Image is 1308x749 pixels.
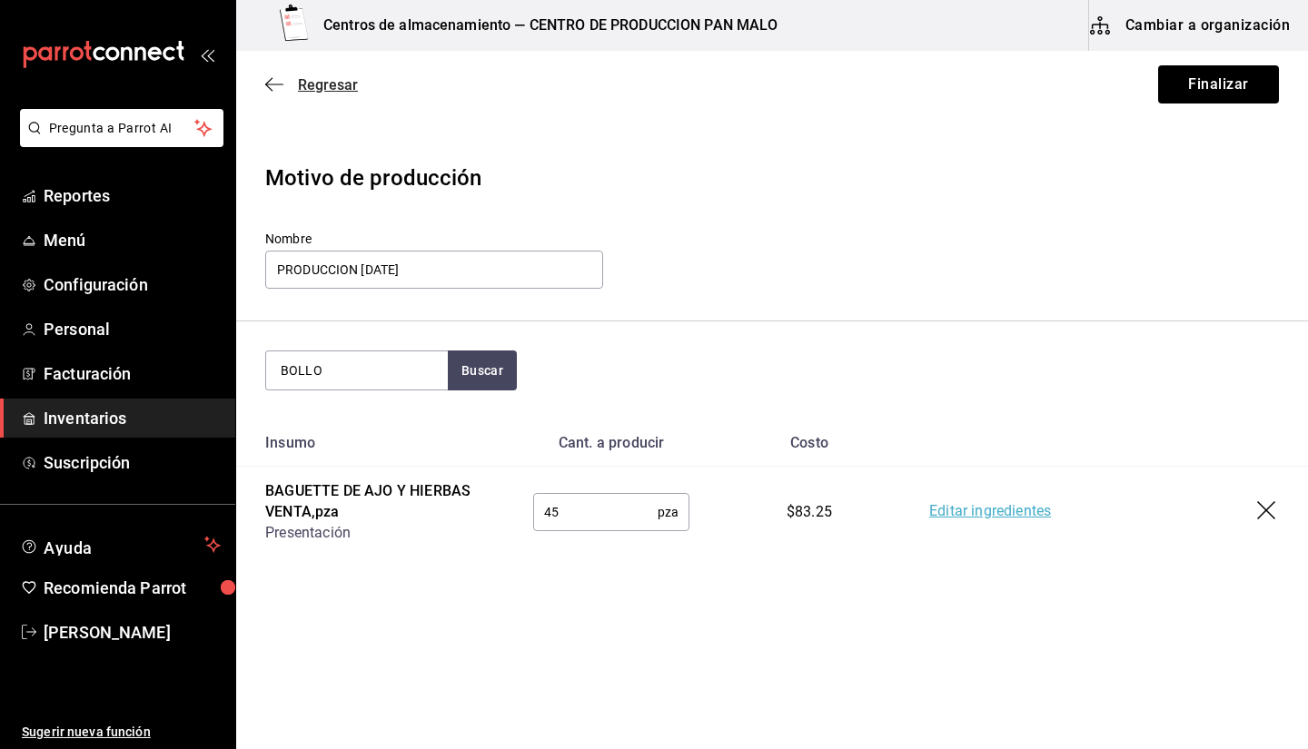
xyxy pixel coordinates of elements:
[200,47,214,62] button: open_drawer_menu
[265,481,475,523] div: BAGUETTE DE AJO Y HIERBAS VENTA , pza
[13,132,223,151] a: Pregunta a Parrot AI
[44,361,221,386] span: Facturación
[44,450,221,475] span: Suscripción
[787,503,832,520] span: $83.25
[298,76,358,94] span: Regresar
[533,493,689,531] div: pza
[266,351,448,389] input: Buscar insumo
[44,317,221,341] span: Personal
[265,232,603,245] label: Nombre
[44,228,221,252] span: Menú
[44,272,221,297] span: Configuración
[44,534,197,556] span: Ayuda
[44,576,221,600] span: Recomienda Parrot
[44,406,221,430] span: Inventarios
[20,109,223,147] button: Pregunta a Parrot AI
[22,723,221,742] span: Sugerir nueva función
[448,350,517,390] button: Buscar
[718,419,900,467] th: Costo
[236,419,504,467] th: Insumo
[44,183,221,208] span: Reportes
[504,419,718,467] th: Cant. a producir
[929,501,1051,523] a: Editar ingredientes
[309,15,778,36] h3: Centros de almacenamiento — CENTRO DE PRODUCCION PAN MALO
[265,76,358,94] button: Regresar
[1158,65,1279,103] button: Finalizar
[49,119,195,138] span: Pregunta a Parrot AI
[533,494,658,530] input: 0
[44,620,221,645] span: [PERSON_NAME]
[265,162,1279,194] div: Motivo de producción
[265,523,475,544] div: Presentación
